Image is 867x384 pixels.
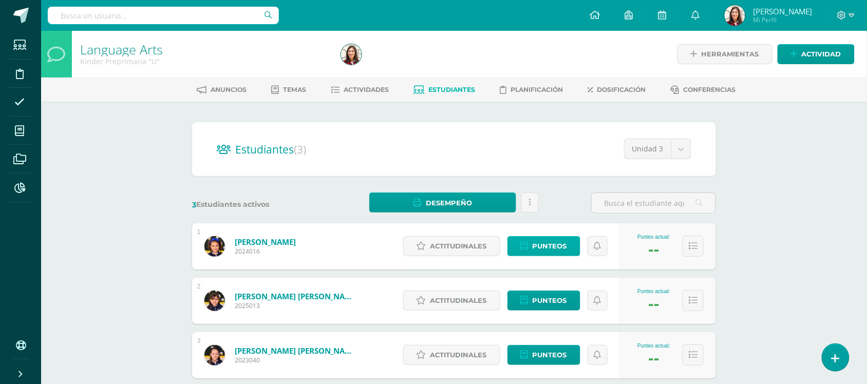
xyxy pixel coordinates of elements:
img: 7f0a03d709fdbe87b17eaa2394b75382.png [725,5,745,26]
a: Punteos [507,236,580,256]
a: Anuncios [197,82,247,98]
label: Estudiantes activos [192,200,317,209]
a: Language Arts [80,41,163,58]
span: Punteos [533,237,567,256]
a: Conferencias [671,82,736,98]
div: -- [649,240,659,259]
a: Actitudinales [403,345,500,365]
span: Estudiantes [429,86,476,93]
a: Punteos [507,345,580,365]
span: Actividades [344,86,389,93]
span: Desempeño [426,194,472,213]
span: Actitudinales [430,291,487,310]
div: -- [649,294,659,313]
h1: Language Arts [80,42,329,56]
img: a49b51978346989767ad30d9c55d327d.png [204,236,225,257]
span: Actitudinales [430,345,487,364]
img: b6a89b98479392643b3afca7b81fc60f.png [204,291,225,311]
a: [PERSON_NAME] [235,237,296,247]
a: Actitudinales [403,291,500,311]
span: [PERSON_NAME] [753,6,812,16]
span: Temas [284,86,307,93]
div: Kinder Preprimaria 'U' [80,56,329,66]
span: Actividad [802,45,841,64]
span: Dosificación [597,86,646,93]
a: [PERSON_NAME] [PERSON_NAME] [235,345,358,356]
img: ca18ca01bce1488c6ff5d7a468b23d79.png [204,345,225,366]
span: Herramientas [702,45,759,64]
span: (3) [294,142,306,157]
div: Punteo actual: [637,289,670,294]
span: 2023040 [235,356,358,364]
span: Mi Perfil [753,15,812,24]
span: 2025013 [235,301,358,310]
a: Temas [272,82,307,98]
a: Desempeño [369,193,516,213]
div: 3 [197,337,201,344]
span: 3 [192,200,196,209]
span: Unidad 3 [632,139,664,159]
div: Punteo actual: [637,343,670,349]
div: Punteo actual: [637,234,670,240]
span: Planificación [511,86,563,93]
span: Punteos [533,291,567,310]
a: [PERSON_NAME] [PERSON_NAME] [235,291,358,301]
div: -- [649,349,659,368]
div: 1 [197,228,201,236]
img: 7f0a03d709fdbe87b17eaa2394b75382.png [341,44,362,65]
input: Busca un usuario... [48,7,279,24]
a: Actividades [331,82,389,98]
a: Estudiantes [414,82,476,98]
span: Anuncios [211,86,247,93]
a: Herramientas [677,44,772,64]
span: Estudiantes [235,142,306,157]
a: Dosificación [588,82,646,98]
a: Unidad 3 [625,139,691,159]
a: Punteos [507,291,580,311]
span: 2024016 [235,247,296,256]
div: 2 [197,283,201,290]
a: Planificación [500,82,563,98]
span: Actitudinales [430,237,487,256]
span: Punteos [533,345,567,364]
a: Actitudinales [403,236,500,256]
span: Conferencias [684,86,736,93]
input: Busca el estudiante aquí... [592,193,715,213]
a: Actividad [778,44,855,64]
